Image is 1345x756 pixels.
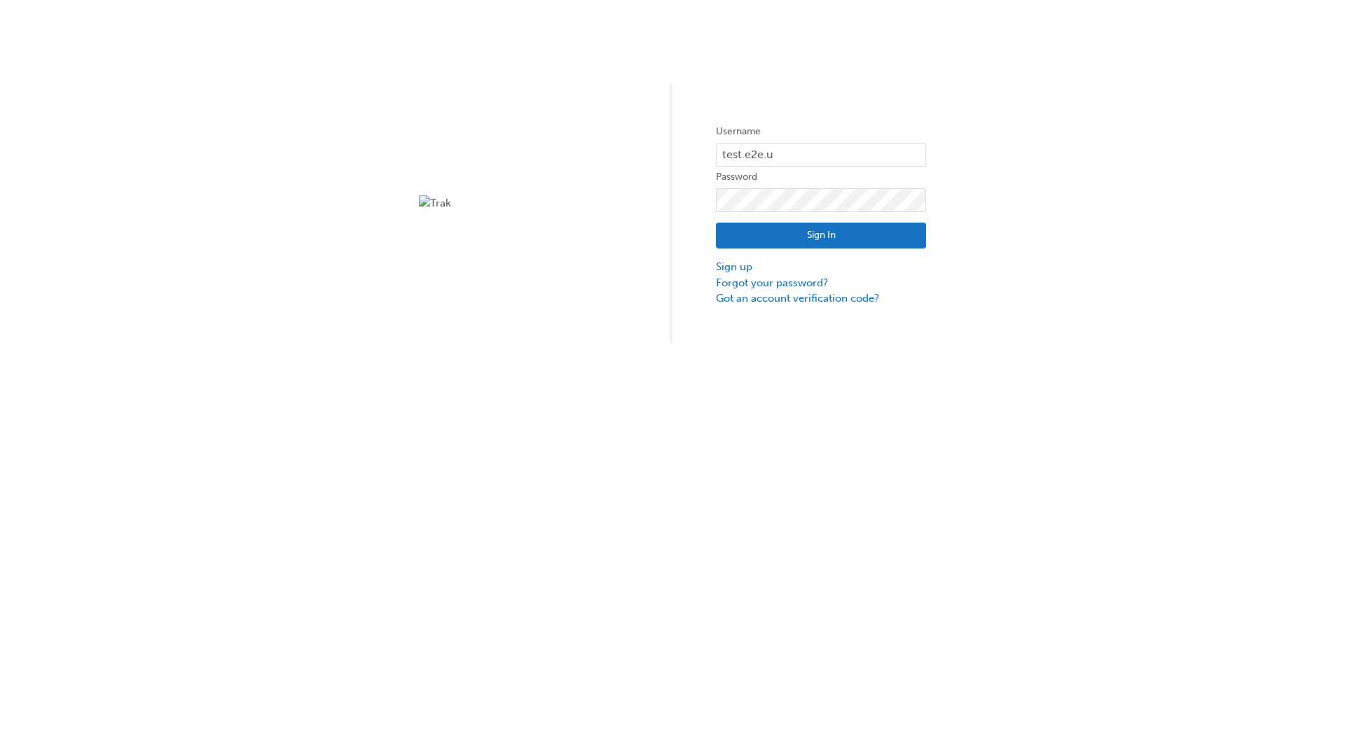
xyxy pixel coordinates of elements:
[716,290,926,307] a: Got an account verification code?
[716,259,926,275] a: Sign up
[716,123,926,140] label: Username
[419,195,629,211] img: Trak
[716,275,926,291] a: Forgot your password?
[716,223,926,249] button: Sign In
[716,143,926,167] input: Username
[716,169,926,185] label: Password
